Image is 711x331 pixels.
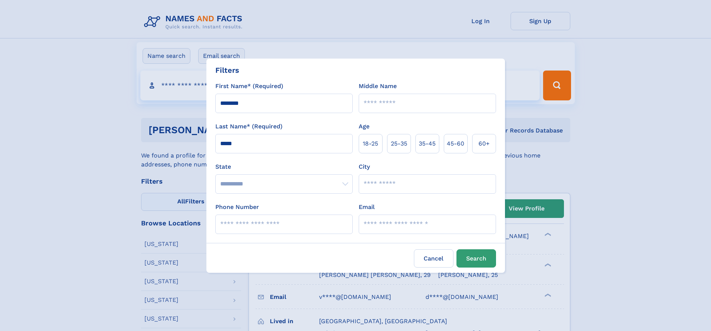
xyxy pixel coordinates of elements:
label: State [215,162,353,171]
label: Phone Number [215,203,259,212]
span: 45‑60 [447,139,464,148]
label: Cancel [414,249,453,268]
label: Middle Name [359,82,397,91]
label: City [359,162,370,171]
label: First Name* (Required) [215,82,283,91]
label: Email [359,203,375,212]
button: Search [456,249,496,268]
span: 25‑35 [391,139,407,148]
span: 60+ [478,139,490,148]
label: Age [359,122,369,131]
div: Filters [215,65,239,76]
span: 35‑45 [419,139,436,148]
span: 18‑25 [363,139,378,148]
label: Last Name* (Required) [215,122,283,131]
